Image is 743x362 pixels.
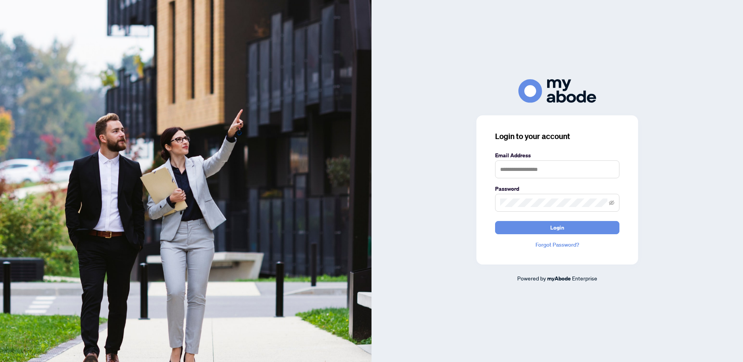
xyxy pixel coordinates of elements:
label: Password [495,184,619,193]
label: Email Address [495,151,619,160]
img: ma-logo [518,79,596,103]
button: Login [495,221,619,234]
h3: Login to your account [495,131,619,142]
span: Enterprise [572,275,597,282]
a: Forgot Password? [495,240,619,249]
span: Login [550,221,564,234]
a: myAbode [547,274,571,283]
span: Powered by [517,275,546,282]
span: eye-invisible [609,200,614,205]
